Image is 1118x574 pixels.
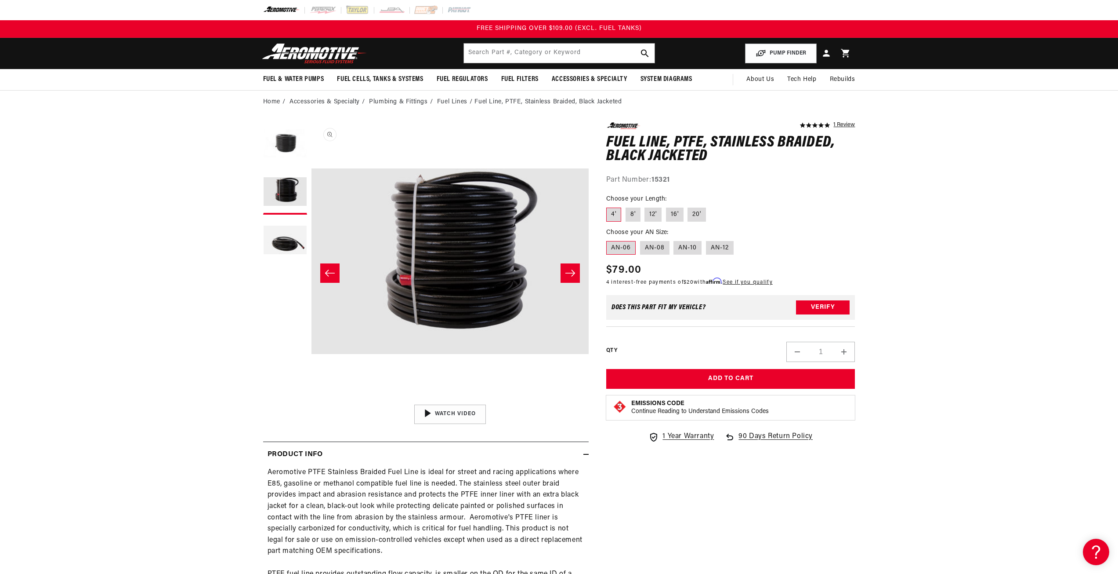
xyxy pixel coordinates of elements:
[606,262,642,278] span: $79.00
[781,69,823,90] summary: Tech Help
[787,75,816,84] span: Tech Help
[268,449,323,461] h2: Product Info
[644,208,662,222] label: 12'
[501,75,539,84] span: Fuel Filters
[648,431,714,442] a: 1 Year Warranty
[631,400,769,416] button: Emissions CodeContinue Reading to Understand Emissions Codes
[606,175,855,186] div: Part Number:
[263,97,855,107] nav: breadcrumbs
[330,69,430,90] summary: Fuel Cells, Tanks & Systems
[745,44,817,63] button: PUMP FINDER
[631,408,769,416] p: Continue Reading to Understand Emissions Codes
[823,69,862,90] summary: Rebuilds
[830,75,855,84] span: Rebuilds
[651,176,670,183] strong: 15321
[706,241,734,255] label: AN-12
[561,263,580,283] button: Slide right
[263,219,307,263] button: Load image 3 in gallery view
[430,69,495,90] summary: Fuel Regulators
[545,69,634,90] summary: Accessories & Specialty
[474,97,622,107] li: Fuel Line, PTFE, Stainless Braided, Black Jacketed
[263,171,307,215] button: Load image 2 in gallery view
[635,44,655,63] button: search button
[606,228,669,237] legend: Choose your AN Size:
[640,75,692,84] span: System Diagrams
[673,241,702,255] label: AN-10
[606,347,617,355] label: QTY
[320,263,340,283] button: Slide left
[606,278,773,286] p: 4 interest-free payments of with .
[611,304,706,311] div: Does This part fit My vehicle?
[706,278,721,284] span: Affirm
[289,97,367,107] li: Accessories & Specialty
[263,442,589,468] summary: Product Info
[369,97,427,107] a: Plumbing & Fittings
[631,400,684,407] strong: Emissions Code
[634,69,699,90] summary: System Diagrams
[833,122,855,128] a: 1 reviews
[337,75,423,84] span: Fuel Cells, Tanks & Systems
[552,75,627,84] span: Accessories & Specialty
[723,280,772,285] a: See if you qualify - Learn more about Affirm Financing (opens in modal)
[613,400,627,414] img: Emissions code
[606,136,855,164] h1: Fuel Line, PTFE, Stainless Braided, Black Jacketed
[740,69,781,90] a: About Us
[724,431,813,451] a: 90 Days Return Policy
[738,431,813,451] span: 90 Days Return Policy
[263,75,324,84] span: Fuel & Water Pumps
[796,300,850,314] button: Verify
[746,76,774,83] span: About Us
[662,431,714,442] span: 1 Year Warranty
[495,69,545,90] summary: Fuel Filters
[464,44,655,63] input: Search by Part Number, Category or Keyword
[606,194,668,204] legend: Choose your Length:
[437,75,488,84] span: Fuel Regulators
[606,208,621,222] label: 4'
[263,97,280,107] a: Home
[687,208,706,222] label: 20'
[263,122,589,424] media-gallery: Gallery Viewer
[666,208,684,222] label: 16'
[260,43,369,64] img: Aeromotive
[606,241,636,255] label: AN-06
[606,369,855,389] button: Add to Cart
[684,280,694,285] span: $20
[263,122,307,166] button: Load image 1 in gallery view
[477,25,642,32] span: FREE SHIPPING OVER $109.00 (EXCL. FUEL TANKS)
[626,208,640,222] label: 8'
[640,241,669,255] label: AN-08
[437,97,467,107] a: Fuel Lines
[257,69,331,90] summary: Fuel & Water Pumps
